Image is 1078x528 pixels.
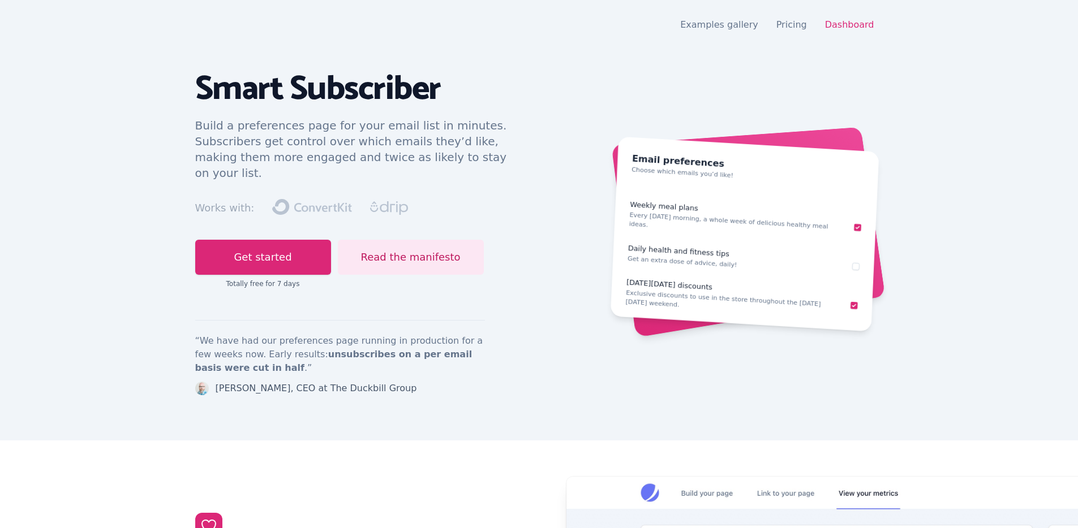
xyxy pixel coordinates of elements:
[216,382,417,395] div: [PERSON_NAME], CEO at The Duckbill Group
[195,334,485,375] p: “We have had our preferences page running in production for a few weeks now. Early results: .”
[195,14,883,36] nav: Global
[195,118,521,181] p: Build a preferences page for your email list in minutes. Subscribers get control over which email...
[338,240,484,275] a: Read the manifesto
[680,19,758,30] a: Examples gallery
[195,200,255,216] div: Works with:
[195,279,331,288] div: Totally free for 7 days
[776,19,807,30] a: Pricing
[195,240,331,275] a: Get started
[195,349,473,373] strong: unsubscribes on a per email basis were cut in half
[825,19,874,30] a: Dashboard
[195,62,441,117] span: Smart Subscriber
